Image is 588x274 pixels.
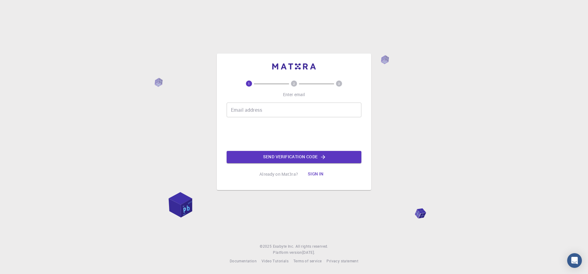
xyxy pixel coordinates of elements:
p: Already on Mat3ra? [259,171,298,177]
span: [DATE] . [302,250,315,255]
span: Terms of service [293,258,322,263]
a: Terms of service [293,258,322,264]
a: Privacy statement [326,258,358,264]
button: Send verification code [227,151,361,163]
a: [DATE]. [302,250,315,256]
div: Open Intercom Messenger [567,253,582,268]
p: Enter email [283,92,305,98]
iframe: reCAPTCHA [247,122,341,146]
span: Platform version [273,250,302,256]
span: Documentation [230,258,257,263]
span: Video Tutorials [262,258,288,263]
button: Sign in [303,168,329,180]
text: 1 [248,81,250,86]
a: Documentation [230,258,257,264]
text: 3 [338,81,340,86]
span: Privacy statement [326,258,358,263]
span: All rights reserved. [296,243,328,250]
a: Video Tutorials [262,258,288,264]
text: 2 [293,81,295,86]
span: © 2025 [260,243,273,250]
a: Exabyte Inc. [273,243,294,250]
span: Exabyte Inc. [273,244,294,249]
